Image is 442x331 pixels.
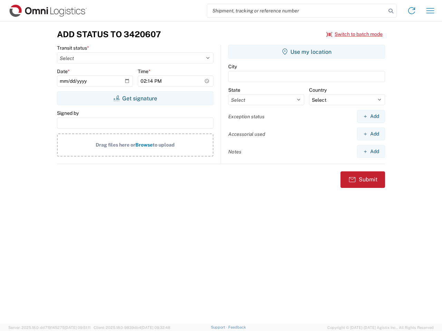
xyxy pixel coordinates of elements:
[228,45,385,59] button: Use my location
[57,91,213,105] button: Get signature
[57,45,89,51] label: Transit status
[228,113,265,120] label: Exception status
[228,149,241,155] label: Notes
[326,29,383,40] button: Switch to batch mode
[228,325,246,329] a: Feedback
[96,142,135,148] span: Drag files here or
[211,325,228,329] a: Support
[228,63,237,70] label: City
[153,142,175,148] span: to upload
[57,110,79,116] label: Signed by
[207,4,386,17] input: Shipment, tracking or reference number
[357,145,385,158] button: Add
[357,128,385,140] button: Add
[57,29,161,39] h3: Add Status to 3420607
[340,171,385,188] button: Submit
[357,110,385,123] button: Add
[57,68,70,74] label: Date
[65,325,90,330] span: [DATE] 09:51:11
[327,324,434,331] span: Copyright © [DATE]-[DATE] Agistix Inc., All Rights Reserved
[228,131,265,137] label: Accessorial used
[138,68,151,74] label: Time
[309,87,327,93] label: Country
[141,325,170,330] span: [DATE] 09:32:48
[8,325,90,330] span: Server: 2025.18.0-dd719145275
[228,87,240,93] label: State
[135,142,153,148] span: Browse
[94,325,170,330] span: Client: 2025.18.0-9839db4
